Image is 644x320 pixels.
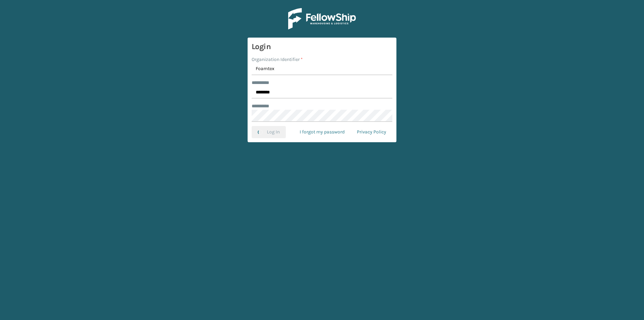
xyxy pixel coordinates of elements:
[252,56,303,63] label: Organization Identifier
[351,126,392,138] a: Privacy Policy
[294,126,351,138] a: I forgot my password
[252,126,286,138] button: Log In
[288,8,356,29] img: Logo
[252,42,392,52] h3: Login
